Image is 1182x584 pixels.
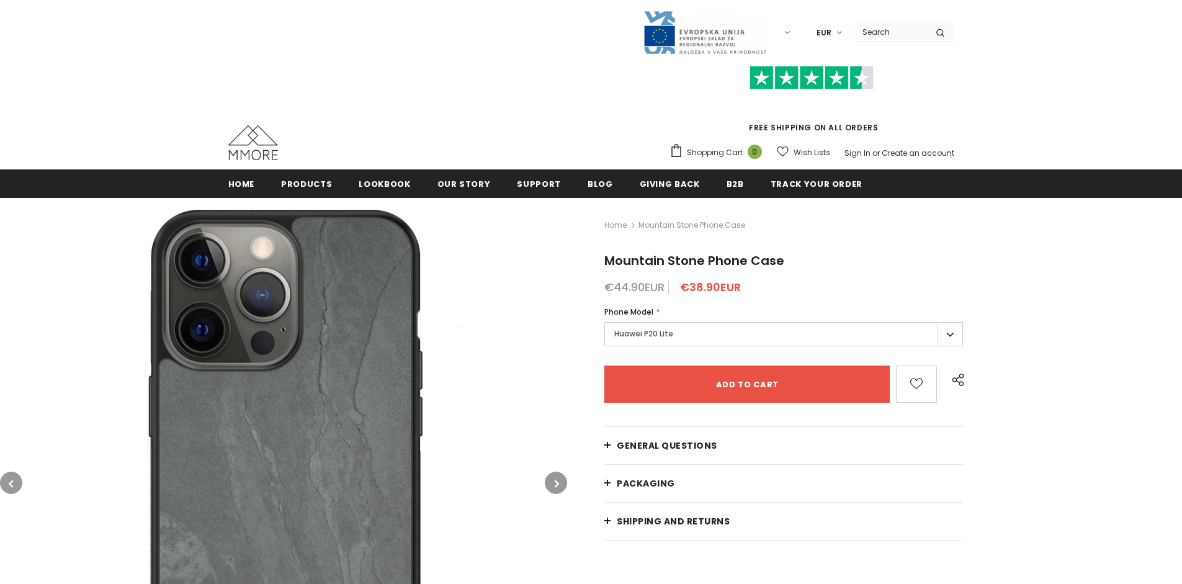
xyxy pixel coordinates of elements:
span: B2B [727,178,744,190]
span: Mountain Stone Phone Case [638,218,745,233]
a: B2B [727,169,744,197]
a: Products [281,169,332,197]
a: Shopping Cart 0 [669,143,768,162]
a: Track your order [771,169,862,197]
span: Shopping Cart [687,146,743,159]
span: PACKAGING [617,477,675,490]
a: Home [228,169,255,197]
span: 0 [748,145,762,159]
img: MMORE Cases [228,125,278,160]
a: Sign In [844,148,871,158]
a: PACKAGING [604,465,963,502]
span: Giving back [640,178,700,190]
a: Home [604,218,627,233]
iframe: Customer reviews powered by Trustpilot [669,89,954,122]
label: Huawei P20 Lite [604,322,963,346]
span: Blog [588,178,613,190]
span: €38.90EUR [680,279,741,295]
span: Our Story [437,178,491,190]
span: Track your order [771,178,862,190]
span: EUR [817,27,831,39]
a: Javni Razpis [643,27,767,37]
a: support [517,169,561,197]
span: FREE SHIPPING ON ALL ORDERS [669,71,954,133]
span: Phone Model [604,307,653,317]
span: Lookbook [359,178,410,190]
a: Giving back [640,169,700,197]
img: Javni Razpis [643,10,767,55]
span: support [517,178,561,190]
span: or [872,148,880,158]
img: Trust Pilot Stars [750,66,874,90]
span: General Questions [617,439,717,452]
span: Mountain Stone Phone Case [604,252,784,269]
a: Our Story [437,169,491,197]
span: Wish Lists [794,146,830,159]
span: €44.90EUR [604,279,665,295]
a: Blog [588,169,613,197]
span: Shipping and returns [617,515,730,528]
a: Wish Lists [777,142,830,163]
span: Home [228,178,255,190]
a: Create an account [882,148,954,158]
a: Shipping and returns [604,503,963,540]
input: Search Site [855,23,926,41]
input: Add to cart [604,366,890,403]
a: General Questions [604,427,963,464]
a: Lookbook [359,169,410,197]
span: Products [281,178,332,190]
